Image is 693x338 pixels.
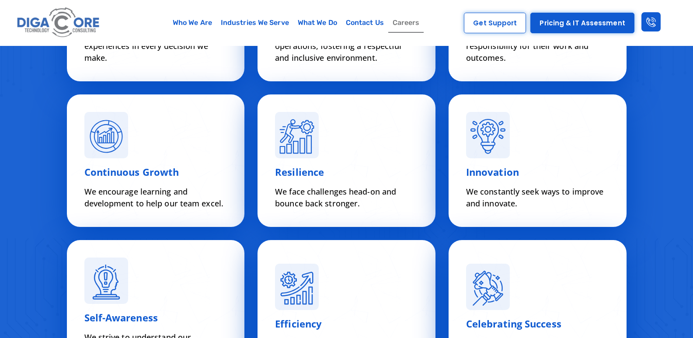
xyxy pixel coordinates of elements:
[84,165,179,178] span: Continuous Growth
[341,13,388,33] a: Contact Us
[540,20,625,26] span: Pricing & IT Assessment
[84,186,227,209] p: We encourage learning and development to help our team excel.
[473,20,517,26] span: Get Support
[84,311,158,324] span: Self-Awareness
[275,186,418,209] p: We face challenges head-on and bounce back stronger.
[15,4,102,41] img: Digacore logo 1
[168,13,216,33] a: Who We Are
[466,317,561,330] span: Celebrating Success
[139,13,454,33] nav: Menu
[293,13,341,33] a: What We Do
[466,165,519,178] span: Innovation
[530,13,634,33] a: Pricing & IT Assessment
[388,13,424,33] a: Careers
[216,13,293,33] a: Industries We Serve
[84,28,227,64] p: We always consider our clients' experiences in every decision we make.
[466,186,609,209] p: We constantly seek ways to improve and innovate.
[466,28,609,64] p: Every team member takes responsibility for their work and outcomes.
[275,165,324,178] span: Resilience
[275,317,322,330] span: Efficiency
[464,13,526,33] a: Get Support
[275,28,418,64] p: Teamwork is at the heart of our operations, fostering a respectful and inclusive environment.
